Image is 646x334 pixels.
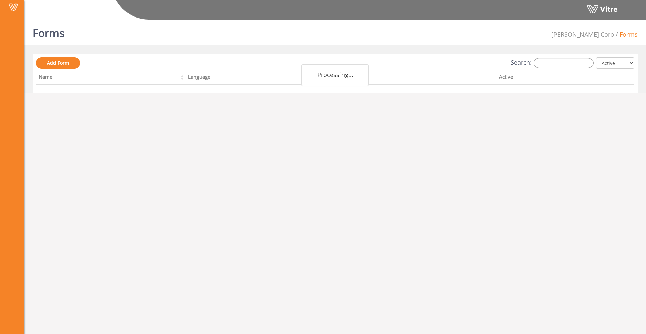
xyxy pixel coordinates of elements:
label: Search: [511,58,594,68]
th: Company [342,72,496,85]
input: Search: [534,58,594,68]
span: 210 [551,30,614,38]
div: Processing... [301,64,369,86]
span: Add Form [47,60,69,66]
a: Add Form [36,57,80,69]
th: Name [36,72,185,85]
h1: Forms [33,17,64,45]
li: Forms [614,30,638,39]
th: Active [496,72,604,85]
th: Language [185,72,342,85]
